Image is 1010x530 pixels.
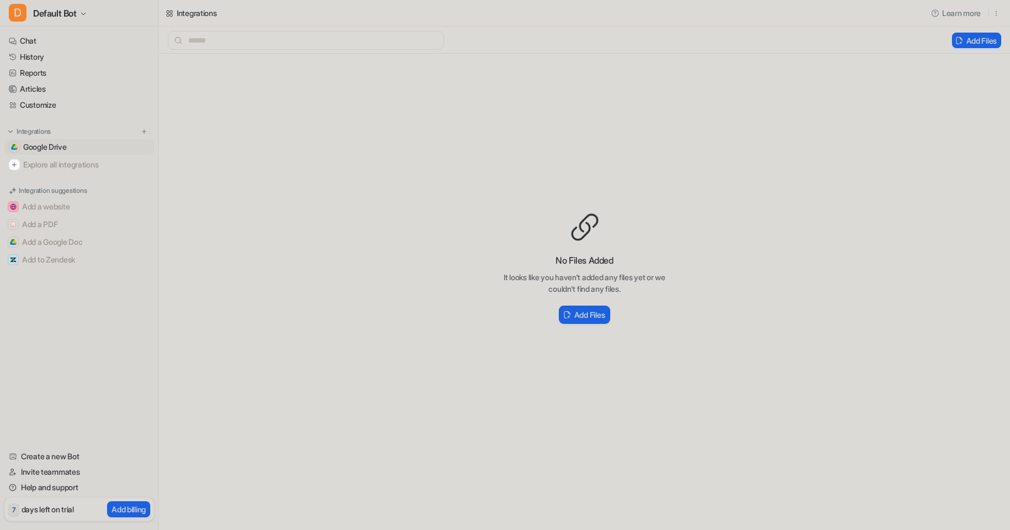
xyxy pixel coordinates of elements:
[23,156,150,174] span: Explore all integrations
[4,81,154,97] a: Articles
[4,126,54,137] button: Integrations
[11,144,18,150] img: Google Drive
[140,128,148,135] img: menu_add.svg
[33,6,77,21] span: Default Bot
[574,309,605,321] h2: Add Files
[4,97,154,113] a: Customize
[952,33,1001,48] button: Add Files
[4,139,154,155] a: Google DriveGoogle Drive
[4,251,154,269] button: Add to ZendeskAdd to Zendesk
[496,254,673,267] h3: No Files Added
[4,157,154,172] a: Explore all integrations
[22,503,74,515] p: days left on trial
[112,503,146,515] p: Add billing
[10,239,17,245] img: Add a Google Doc
[4,216,154,233] button: Add a PDFAdd a PDF
[7,128,14,135] img: expand menu
[10,203,17,210] img: Add a website
[4,449,154,464] a: Create a new Bot
[4,198,154,216] button: Add a websiteAdd a website
[9,4,27,22] span: D
[942,7,981,19] span: Learn more
[107,501,150,517] button: Add billing
[10,221,17,228] img: Add a PDF
[4,480,154,495] a: Help and support
[559,306,610,324] button: Add Files
[4,233,154,251] button: Add a Google DocAdd a Google Doc
[177,7,217,19] div: Integrations
[10,256,17,263] img: Add to Zendesk
[4,33,154,49] a: Chat
[23,141,67,153] span: Google Drive
[17,127,51,136] p: Integrations
[496,271,673,295] p: It looks like you haven't added any files yet or we couldn't find any files.
[12,505,15,515] p: 7
[4,464,154,480] a: Invite teammates
[4,49,154,65] a: History
[9,159,20,170] img: explore all integrations
[927,4,986,22] button: Learn more
[19,186,87,196] p: Integration suggestions
[4,65,154,81] a: Reports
